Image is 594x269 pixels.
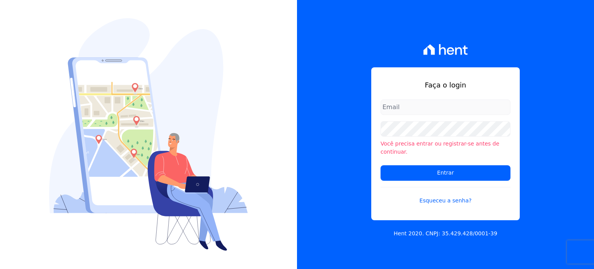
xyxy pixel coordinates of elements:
[394,230,497,238] p: Hent 2020. CNPJ: 35.429.428/0001-39
[381,165,510,181] input: Entrar
[381,80,510,90] h1: Faça o login
[381,187,510,205] a: Esqueceu a senha?
[49,18,248,251] img: Login
[381,99,510,115] input: Email
[381,140,510,156] li: Você precisa entrar ou registrar-se antes de continuar.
